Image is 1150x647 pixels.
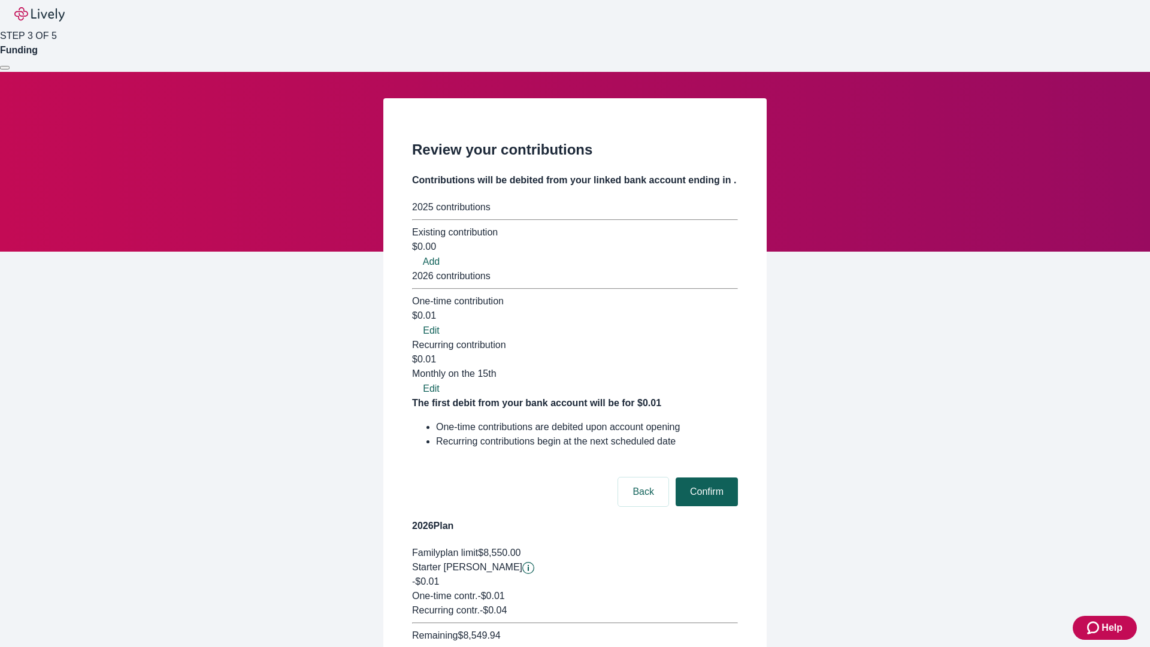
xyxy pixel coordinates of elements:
[436,434,738,449] li: Recurring contributions begin at the next scheduled date
[412,139,738,161] h2: Review your contributions
[412,225,738,240] div: Existing contribution
[1073,616,1137,640] button: Zendesk support iconHelp
[412,269,738,283] div: 2026 contributions
[412,173,738,188] h4: Contributions will be debited from your linked bank account ending in .
[478,548,520,558] span: $8,550.00
[1087,621,1101,635] svg: Zendesk support icon
[412,591,477,601] span: One-time contr.
[522,562,534,574] button: Lively will contribute $0.01 to establish your account
[412,240,738,254] div: $0.00
[477,591,504,601] span: - $0.01
[412,352,738,381] div: $0.01
[412,398,661,408] strong: The first debit from your bank account will be for $0.01
[412,323,450,338] button: Edit
[412,255,450,269] button: Add
[436,420,738,434] li: One-time contributions are debited upon account opening
[1101,621,1122,635] span: Help
[412,562,522,572] span: Starter [PERSON_NAME]
[458,630,500,640] span: $8,549.94
[412,309,738,323] div: $0.01
[412,338,738,352] div: Recurring contribution
[14,7,65,22] img: Lively
[522,562,534,574] svg: Starter penny details
[412,382,450,396] button: Edit
[412,200,738,214] div: 2025 contributions
[480,605,507,615] span: - $0.04
[412,630,458,640] span: Remaining
[412,576,439,586] span: -$0.01
[412,548,478,558] span: Family plan limit
[412,605,480,615] span: Recurring contr.
[412,519,738,533] h4: 2026 Plan
[618,477,668,506] button: Back
[412,367,738,381] div: Monthly on the 15th
[676,477,738,506] button: Confirm
[412,294,738,309] div: One-time contribution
